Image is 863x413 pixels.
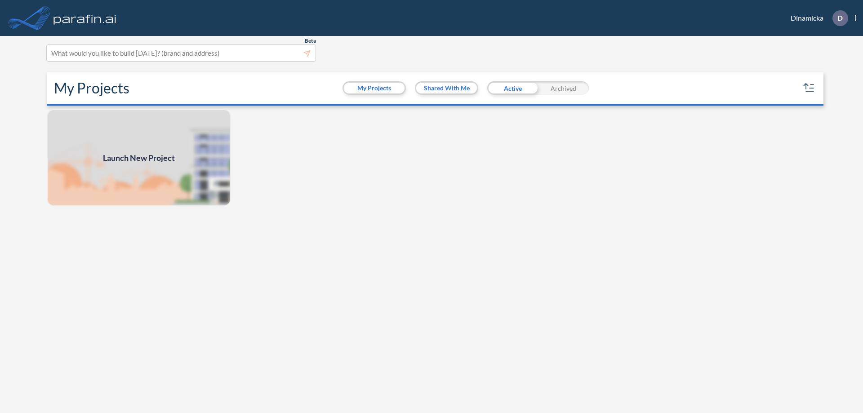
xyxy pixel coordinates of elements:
[777,10,856,26] div: Dinamicka
[52,9,118,27] img: logo
[802,81,816,95] button: sort
[47,109,231,206] a: Launch New Project
[54,80,129,97] h2: My Projects
[487,81,538,95] div: Active
[538,81,589,95] div: Archived
[47,109,231,206] img: add
[305,37,316,44] span: Beta
[344,83,405,93] button: My Projects
[416,83,477,93] button: Shared With Me
[837,14,843,22] p: D
[103,152,175,164] span: Launch New Project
